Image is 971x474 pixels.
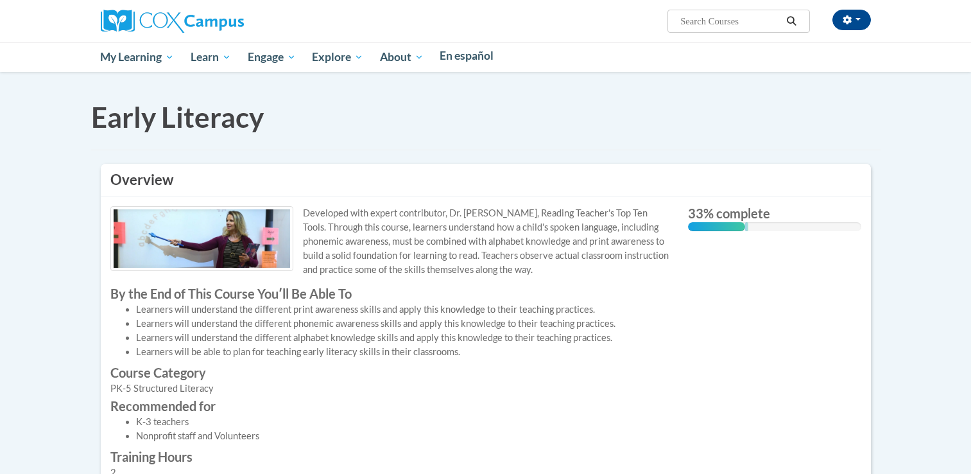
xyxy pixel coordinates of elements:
div: 0.001% [745,222,748,231]
h3: Overview [110,170,861,190]
span: Explore [312,49,363,65]
input: Search Courses [679,13,782,29]
span: Learn [191,49,231,65]
li: Learners will understand the different print awareness skills and apply this knowledge to their t... [136,303,669,317]
a: Cox Campus [101,15,244,26]
div: 33% complete [688,222,745,231]
label: By the End of This Course Youʹll Be Able To [110,286,669,301]
li: Learners will understand the different alphabet knowledge skills and apply this knowledge to thei... [136,331,669,345]
button: Account Settings [832,10,871,30]
img: Course logo image [110,206,293,271]
a: Engage [239,42,304,72]
a: My Learning [92,42,183,72]
button: Search [782,13,801,29]
label: Course Category [110,365,669,380]
a: About [372,42,432,72]
a: Learn [182,42,239,72]
span: Engage [248,49,296,65]
span: About [380,49,424,65]
p: Developed with expert contributor, Dr. [PERSON_NAME], Reading Teacher's Top Ten Tools. Through th... [110,206,669,277]
div: Main menu [82,42,890,72]
a: En español [432,42,503,69]
span: My Learning [100,49,174,65]
span: En español [440,49,494,62]
li: Nonprofit staff and Volunteers [136,429,669,443]
a: Explore [304,42,372,72]
img: Cox Campus [101,10,244,33]
label: Training Hours [110,450,669,464]
div: PK-5 Structured Literacy [110,382,669,396]
i:  [786,17,797,26]
span: Early Literacy [91,100,264,134]
label: Recommended for [110,399,669,413]
li: K-3 teachers [136,415,669,429]
label: 33% complete [688,206,861,220]
li: Learners will understand the different phonemic awareness skills and apply this knowledge to thei... [136,317,669,331]
li: Learners will be able to plan for teaching early literacy skills in their classrooms. [136,345,669,359]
